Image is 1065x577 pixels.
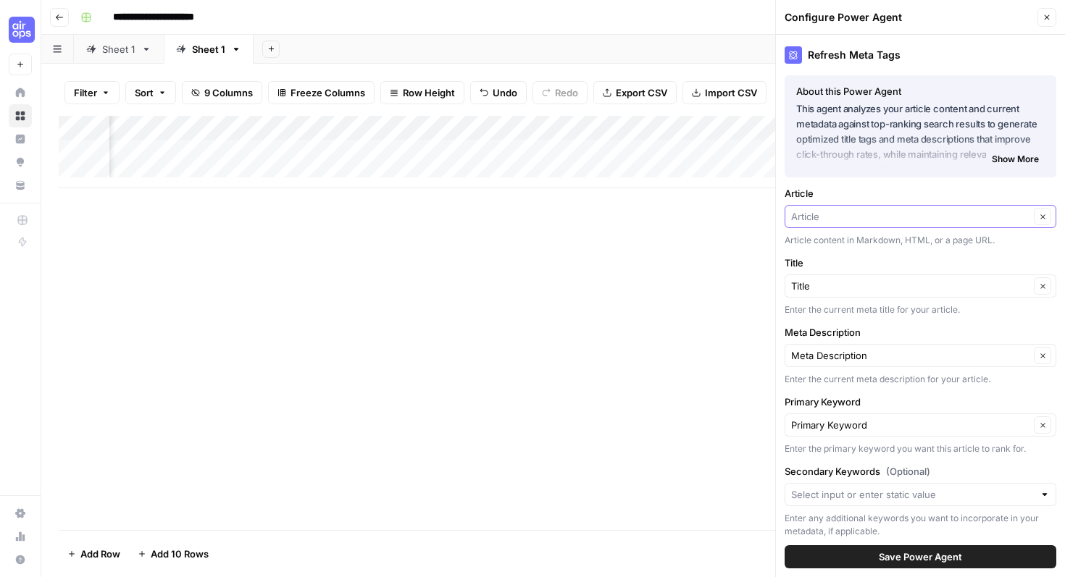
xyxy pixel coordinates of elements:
[791,279,1029,293] input: Title
[796,101,1045,163] p: This agent analyzes your article content and current metadata against top-ranking search results ...
[555,85,578,100] span: Redo
[102,42,135,56] div: Sheet 1
[470,81,527,104] button: Undo
[9,127,32,151] a: Insights
[182,81,262,104] button: 9 Columns
[682,81,767,104] button: Import CSV
[879,549,962,564] span: Save Power Agent
[785,464,1056,479] label: Secondary Keywords
[74,35,164,64] a: Sheet 1
[785,325,1056,340] label: Meta Description
[785,395,1056,409] label: Primary Keyword
[785,234,1056,247] div: Article content in Markdown, HTML, or a page URL.
[785,303,1056,316] div: Enter the current meta title for your article.
[192,42,225,56] div: Sheet 1
[380,81,464,104] button: Row Height
[9,174,32,197] a: Your Data
[9,81,32,104] a: Home
[791,209,1029,224] input: Article
[791,487,1034,502] input: Select input or enter static value
[9,151,32,174] a: Opportunities
[791,348,1029,363] input: Meta Description
[785,512,1056,538] div: Enter any additional keywords you want to incorporate in your metadata, if applicable.
[785,442,1056,455] div: Enter the primary keyword you want this article to rank for.
[493,85,517,100] span: Undo
[785,545,1056,568] button: Save Power Agent
[135,85,154,100] span: Sort
[785,373,1056,386] div: Enter the current meta description for your article.
[9,104,32,127] a: Browse
[129,542,217,565] button: Add 10 Rows
[616,85,667,100] span: Export CSV
[9,12,32,48] button: Workspace: September Cohort
[9,525,32,548] a: Usage
[204,85,253,100] span: 9 Columns
[593,81,677,104] button: Export CSV
[9,17,35,43] img: September Cohort Logo
[125,81,176,104] button: Sort
[9,502,32,525] a: Settings
[992,153,1039,166] span: Show More
[80,547,120,561] span: Add Row
[532,81,588,104] button: Redo
[791,418,1029,432] input: Primary Keyword
[291,85,365,100] span: Freeze Columns
[785,256,1056,270] label: Title
[986,150,1045,169] button: Show More
[785,186,1056,201] label: Article
[403,85,455,100] span: Row Height
[705,85,757,100] span: Import CSV
[59,542,129,565] button: Add Row
[164,35,254,64] a: Sheet 1
[785,46,1056,64] div: Refresh Meta Tags
[151,547,209,561] span: Add 10 Rows
[268,81,375,104] button: Freeze Columns
[9,548,32,571] button: Help + Support
[64,81,120,104] button: Filter
[796,84,1045,98] div: About this Power Agent
[886,464,930,479] span: (Optional)
[74,85,97,100] span: Filter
